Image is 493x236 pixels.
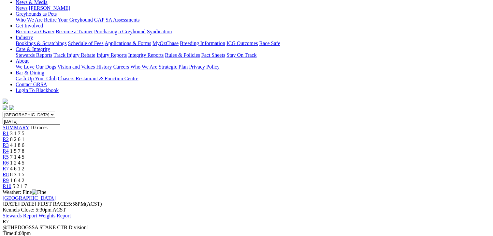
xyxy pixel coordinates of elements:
a: R1 [3,131,9,136]
a: Purchasing a Greyhound [94,29,146,34]
a: Breeding Information [180,40,225,46]
div: About [16,64,490,70]
img: Fine [32,189,46,195]
a: Stewards Report [3,213,37,218]
a: Vision and Values [57,64,95,70]
span: [DATE] [3,201,20,207]
span: FIRST RACE: [37,201,68,207]
a: R2 [3,136,9,142]
a: Track Injury Rebate [53,52,95,58]
a: Retire Your Greyhound [44,17,93,23]
a: R3 [3,142,9,148]
a: Race Safe [259,40,280,46]
div: Get Involved [16,29,490,35]
a: R9 [3,178,9,183]
div: Care & Integrity [16,52,490,58]
a: R6 [3,160,9,165]
div: Greyhounds as Pets [16,17,490,23]
a: Become an Owner [16,29,54,34]
span: 10 races [30,125,48,130]
span: 1 5 7 8 [10,148,24,154]
a: Stewards Reports [16,52,52,58]
a: Stay On Track [226,52,256,58]
a: R10 [3,183,11,189]
div: Kennels Close: 5:30pm ACST [3,207,490,213]
span: 8 3 1 5 [10,172,24,177]
span: 4 1 8 6 [10,142,24,148]
a: R4 [3,148,9,154]
a: About [16,58,29,64]
a: Applications & Forms [105,40,151,46]
span: [DATE] [3,201,36,207]
a: Rules & Policies [165,52,200,58]
a: Integrity Reports [128,52,164,58]
a: Strategic Plan [159,64,188,70]
div: Industry [16,40,490,46]
a: R7 [3,166,9,171]
a: [GEOGRAPHIC_DATA] [3,195,56,201]
span: 1 2 4 5 [10,160,24,165]
span: 8 2 6 1 [10,136,24,142]
a: Syndication [147,29,172,34]
a: Bookings & Scratchings [16,40,66,46]
input: Select date [3,118,60,125]
a: Care & Integrity [16,46,50,52]
span: 7 1 4 5 [10,154,24,160]
a: News [16,5,27,11]
img: facebook.svg [3,105,8,110]
span: R7 [3,219,9,224]
a: Bar & Dining [16,70,44,75]
a: History [96,64,112,70]
span: 3 1 7 5 [10,131,24,136]
a: Contact GRSA [16,82,47,87]
a: Industry [16,35,33,40]
a: Weights Report [38,213,71,218]
a: Careers [113,64,129,70]
div: News & Media [16,5,490,11]
a: Who We Are [16,17,43,23]
a: Privacy Policy [189,64,220,70]
div: @THEDOGSSA STAKE CTB Division1 [3,225,490,230]
span: 5 2 1 7 [13,183,27,189]
a: Login To Blackbook [16,87,59,93]
a: Become a Trainer [56,29,93,34]
a: Who We Are [130,64,157,70]
a: Schedule of Fees [68,40,103,46]
a: MyOzChase [152,40,179,46]
a: Get Involved [16,23,43,28]
span: Weather: Fine [3,189,46,195]
span: 5:58PM(ACST) [37,201,102,207]
a: ICG Outcomes [226,40,258,46]
a: [PERSON_NAME] [29,5,70,11]
a: GAP SA Assessments [94,17,140,23]
a: Chasers Restaurant & Function Centre [58,76,138,81]
span: Time: [3,230,15,236]
a: R5 [3,154,9,160]
span: 4 6 1 2 [10,166,24,171]
div: Bar & Dining [16,76,490,82]
a: Greyhounds as Pets [16,11,57,17]
span: 1 6 4 2 [10,178,24,183]
img: twitter.svg [9,105,14,110]
a: We Love Our Dogs [16,64,56,70]
a: SUMMARY [3,125,29,130]
a: Cash Up Your Club [16,76,56,81]
a: Fact Sheets [201,52,225,58]
img: logo-grsa-white.png [3,99,8,104]
a: R8 [3,172,9,177]
a: Injury Reports [96,52,127,58]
